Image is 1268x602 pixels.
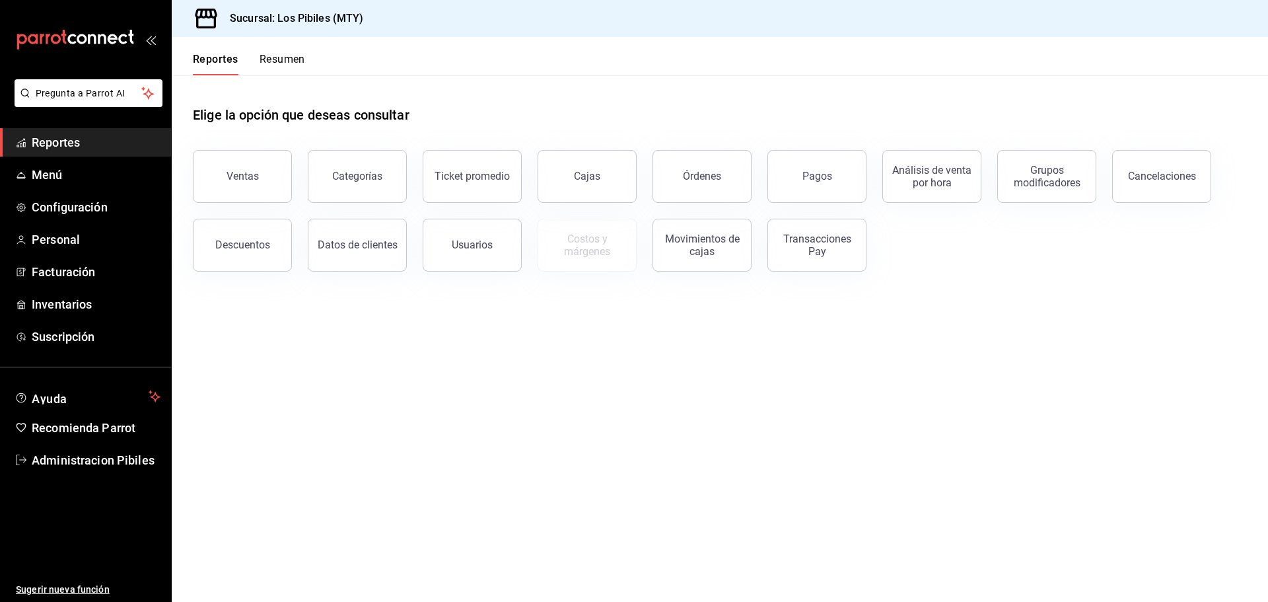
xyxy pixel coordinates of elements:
a: Cajas [538,150,637,203]
span: Reportes [32,133,160,151]
button: Cancelaciones [1112,150,1211,203]
span: Sugerir nueva función [16,583,160,597]
button: Transacciones Pay [767,219,866,272]
button: Pregunta a Parrot AI [15,79,162,107]
h1: Elige la opción que deseas consultar [193,105,409,125]
button: Análisis de venta por hora [882,150,981,203]
button: Usuarios [423,219,522,272]
span: Menú [32,166,160,184]
div: Usuarios [452,239,493,251]
button: Reportes [193,53,238,75]
button: Pagos [767,150,866,203]
button: Contrata inventarios para ver este reporte [538,219,637,272]
div: Cajas [574,169,601,184]
button: Descuentos [193,219,292,272]
h3: Sucursal: Los Pibiles (MTY) [219,11,364,26]
span: Facturación [32,263,160,281]
button: Datos de clientes [308,219,407,272]
span: Personal [32,231,160,248]
div: Transacciones Pay [776,233,858,258]
div: Órdenes [683,170,721,182]
button: Categorías [308,150,407,203]
span: Configuración [32,198,160,216]
div: Movimientos de cajas [661,233,743,258]
button: Órdenes [652,150,752,203]
button: Resumen [260,53,305,75]
button: Ventas [193,150,292,203]
div: Ventas [227,170,259,182]
div: Ticket promedio [435,170,510,182]
div: Análisis de venta por hora [891,164,973,189]
span: Recomienda Parrot [32,419,160,437]
div: Descuentos [215,239,270,251]
div: Datos de clientes [318,239,398,251]
div: Categorías [332,170,382,182]
div: Pagos [802,170,832,182]
div: Cancelaciones [1128,170,1196,182]
span: Ayuda [32,389,143,404]
span: Suscripción [32,328,160,346]
div: navigation tabs [193,53,305,75]
button: Grupos modificadores [997,150,1096,203]
div: Costos y márgenes [546,233,628,258]
a: Pregunta a Parrot AI [9,96,162,110]
span: Inventarios [32,295,160,313]
span: Administracion Pibiles [32,451,160,469]
button: Ticket promedio [423,150,522,203]
button: open_drawer_menu [145,34,156,45]
div: Grupos modificadores [1006,164,1088,189]
button: Movimientos de cajas [652,219,752,272]
span: Pregunta a Parrot AI [36,87,142,100]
